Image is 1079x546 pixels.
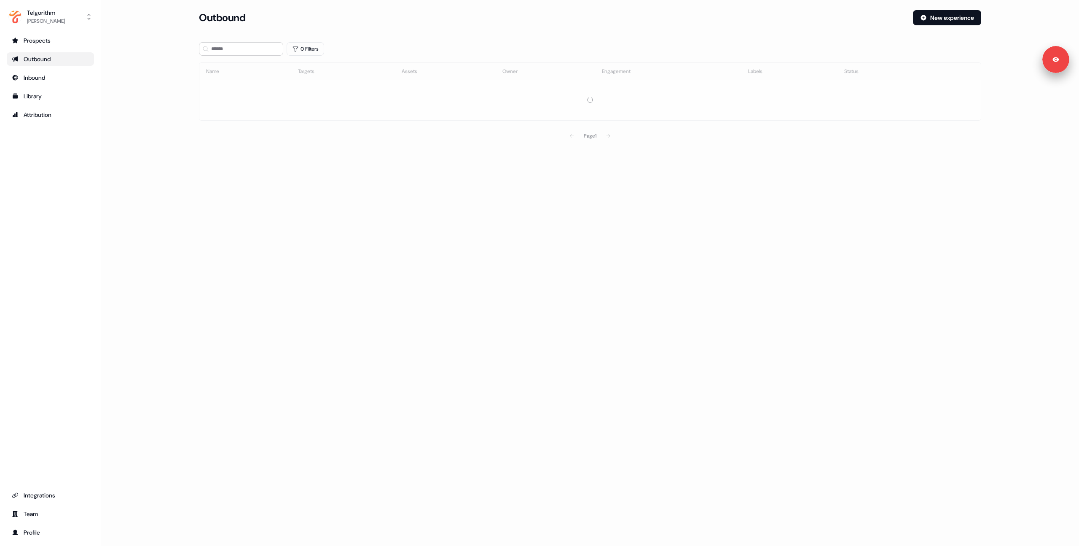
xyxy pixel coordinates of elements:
div: Outbound [12,55,89,63]
div: Prospects [12,36,89,45]
div: Integrations [12,491,89,500]
a: Go to Inbound [7,71,94,84]
div: Library [12,92,89,100]
a: Go to team [7,507,94,521]
a: Go to outbound experience [7,52,94,66]
div: [PERSON_NAME] [27,17,65,25]
a: Go to attribution [7,108,94,122]
div: Attribution [12,111,89,119]
a: Go to profile [7,526,94,539]
button: Telgorithm[PERSON_NAME] [7,7,94,27]
div: Telgorithm [27,8,65,17]
a: Go to integrations [7,489,94,502]
h3: Outbound [199,11,245,24]
a: Go to templates [7,89,94,103]
div: Profile [12,528,89,537]
div: Inbound [12,73,89,82]
button: 0 Filters [287,42,324,56]
div: Team [12,510,89,518]
button: New experience [913,10,981,25]
a: Go to prospects [7,34,94,47]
